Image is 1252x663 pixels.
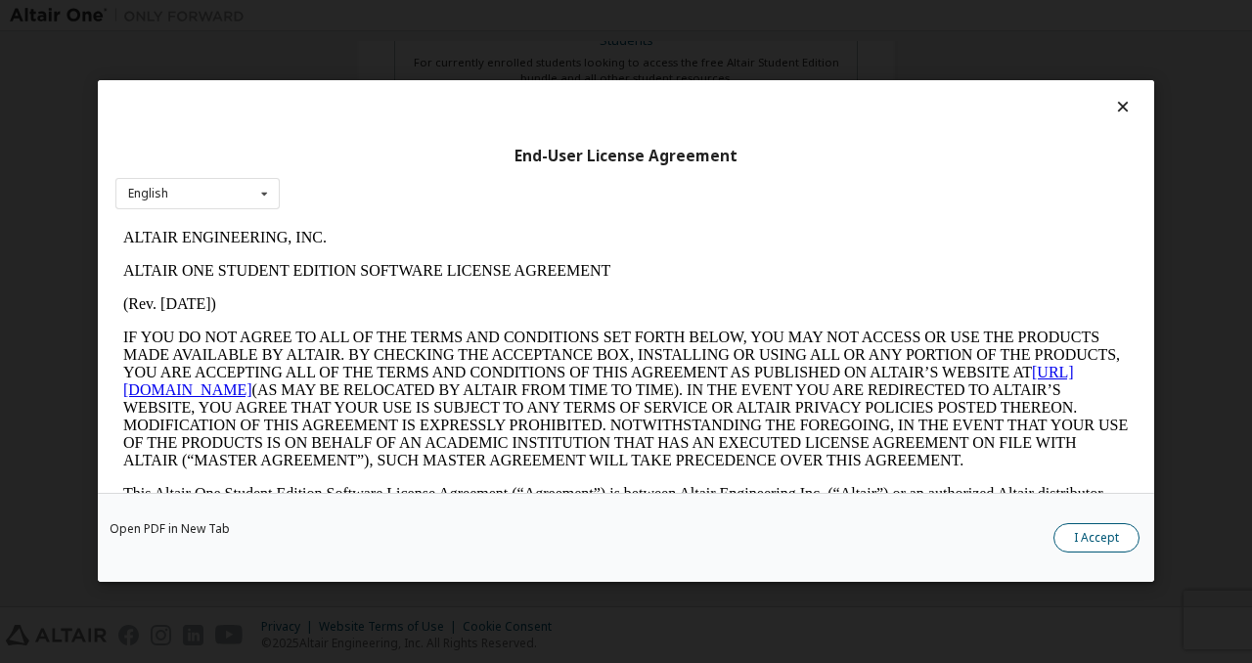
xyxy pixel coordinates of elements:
a: [URL][DOMAIN_NAME] [8,143,959,177]
p: IF YOU DO NOT AGREE TO ALL OF THE TERMS AND CONDITIONS SET FORTH BELOW, YOU MAY NOT ACCESS OR USE... [8,108,1013,248]
div: English [128,188,168,199]
p: ALTAIR ONE STUDENT EDITION SOFTWARE LICENSE AGREEMENT [8,41,1013,59]
p: ALTAIR ENGINEERING, INC. [8,8,1013,25]
a: Open PDF in New Tab [110,524,230,536]
p: This Altair One Student Edition Software License Agreement (“Agreement”) is between Altair Engine... [8,264,1013,334]
p: (Rev. [DATE]) [8,74,1013,92]
div: End-User License Agreement [115,147,1137,166]
button: I Accept [1053,524,1140,553]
